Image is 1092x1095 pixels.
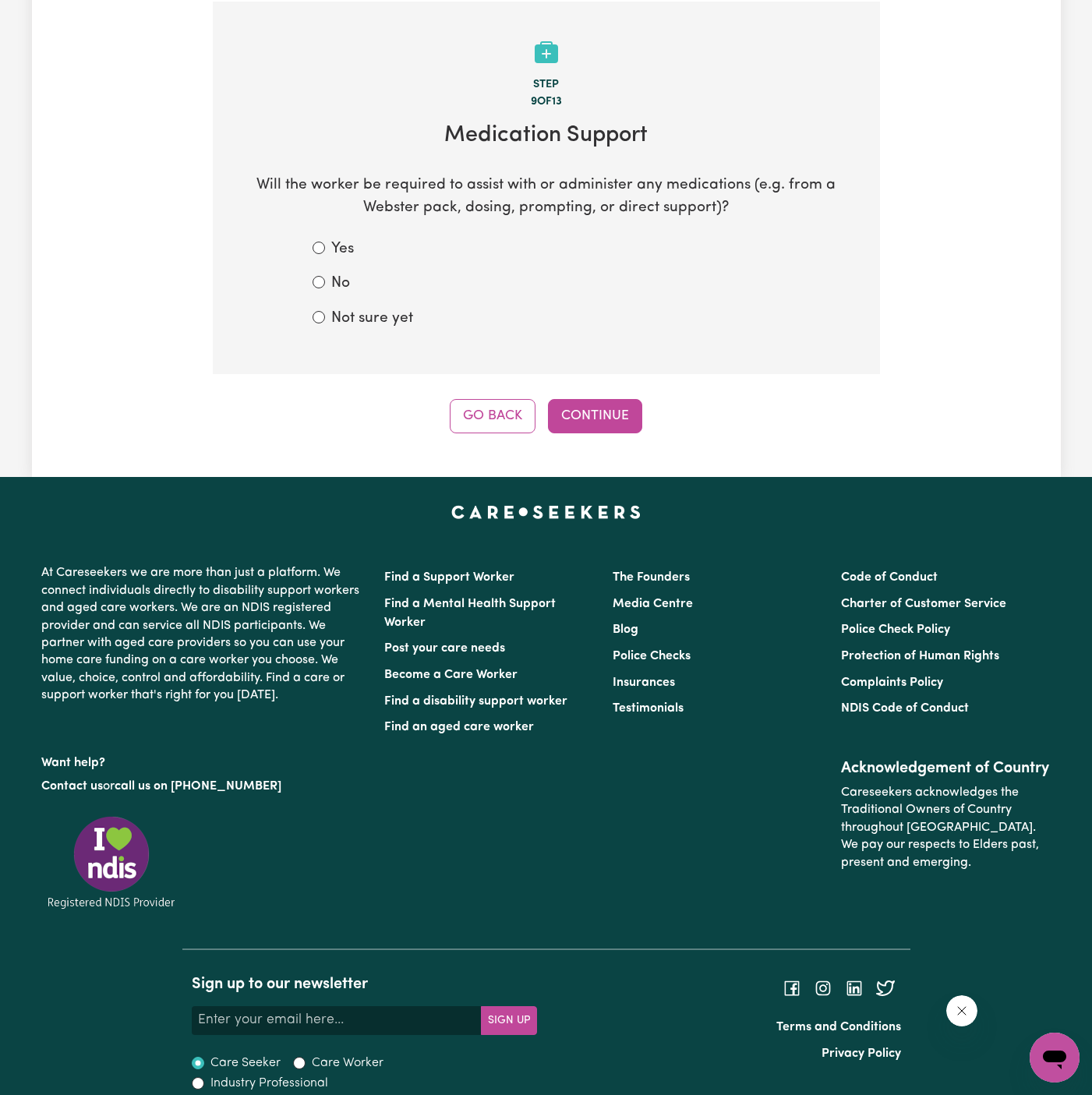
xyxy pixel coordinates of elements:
[613,571,690,584] a: The Founders
[613,702,684,715] a: Testimonials
[238,94,855,111] div: 9 of 13
[9,11,94,23] span: Need any help?
[331,238,354,261] label: Yes
[238,76,855,94] div: Step
[613,598,693,610] a: Media Centre
[841,778,1051,878] p: Careseekers acknowledges the Traditional Owners of Country throughout [GEOGRAPHIC_DATA]. We pay o...
[451,505,641,517] a: Careseekers home page
[841,571,938,584] a: Code of Conduct
[192,1006,482,1034] input: Enter your email here...
[41,748,366,772] p: Want help?
[841,702,969,715] a: NDIS Code of Conduct
[548,399,642,433] button: Continue
[1030,1033,1080,1083] iframe: Button to launch messaging window
[450,399,535,433] button: Go Back
[822,1047,901,1060] a: Privacy Policy
[115,780,281,793] a: call us on [PHONE_NUMBER]
[384,642,505,655] a: Post your care needs
[384,571,514,584] a: Find a Support Worker
[841,759,1051,778] h2: Acknowledgement of Country
[841,676,943,689] a: Complaints Policy
[210,1054,281,1072] label: Care Seeker
[210,1074,328,1093] label: Industry Professional
[41,814,182,911] img: Registered NDIS provider
[238,175,855,220] p: Will the worker be required to assist with or administer any medications (e.g. from a Webster pac...
[384,598,556,629] a: Find a Mental Health Support Worker
[238,122,855,150] h2: Medication Support
[841,623,950,636] a: Police Check Policy
[384,669,518,681] a: Become a Care Worker
[384,695,567,708] a: Find a disability support worker
[331,308,413,330] label: Not sure yet
[384,721,534,733] a: Find an aged care worker
[946,995,977,1026] iframe: Close message
[331,273,350,295] label: No
[41,772,366,801] p: or
[841,598,1006,610] a: Charter of Customer Service
[845,982,864,994] a: Follow Careseekers on LinkedIn
[481,1006,537,1034] button: Subscribe
[192,975,537,994] h2: Sign up to our newsletter
[876,982,895,994] a: Follow Careseekers on Twitter
[613,676,675,689] a: Insurances
[41,780,103,793] a: Contact us
[312,1054,383,1072] label: Care Worker
[814,982,832,994] a: Follow Careseekers on Instagram
[41,558,366,710] p: At Careseekers we are more than just a platform. We connect individuals directly to disability su...
[783,982,801,994] a: Follow Careseekers on Facebook
[776,1021,901,1033] a: Terms and Conditions
[613,650,691,662] a: Police Checks
[841,650,999,662] a: Protection of Human Rights
[613,623,638,636] a: Blog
